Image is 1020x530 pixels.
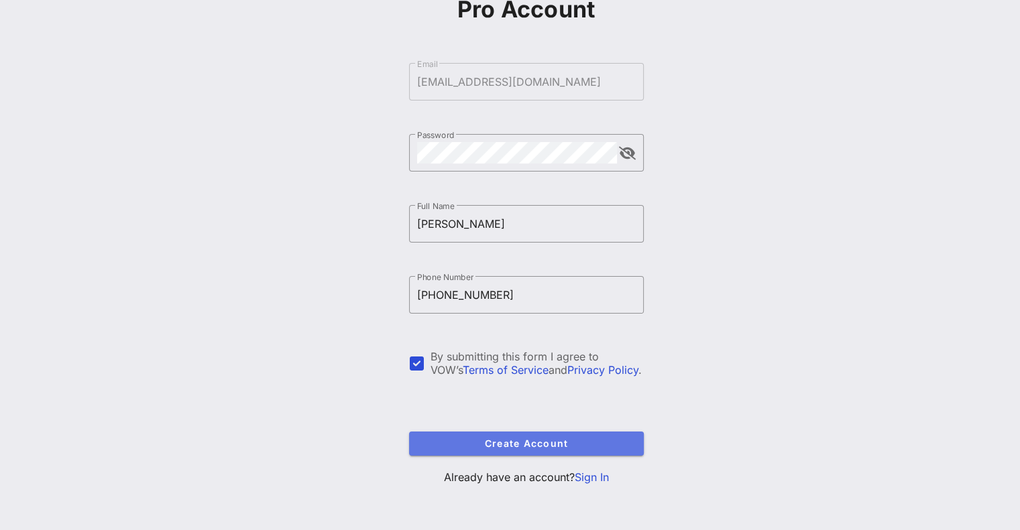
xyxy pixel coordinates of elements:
button: Create Account [409,432,644,456]
label: Phone Number [417,272,473,282]
a: Privacy Policy [567,363,638,377]
label: Password [417,130,455,140]
div: By submitting this form I agree to VOW’s and . [431,350,644,377]
button: append icon [619,147,636,160]
span: Create Account [420,438,633,449]
label: Full Name [417,201,455,211]
p: Already have an account? [409,469,644,485]
a: Sign In [575,470,609,484]
label: Email [417,59,438,69]
a: Terms of Service [463,363,549,377]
